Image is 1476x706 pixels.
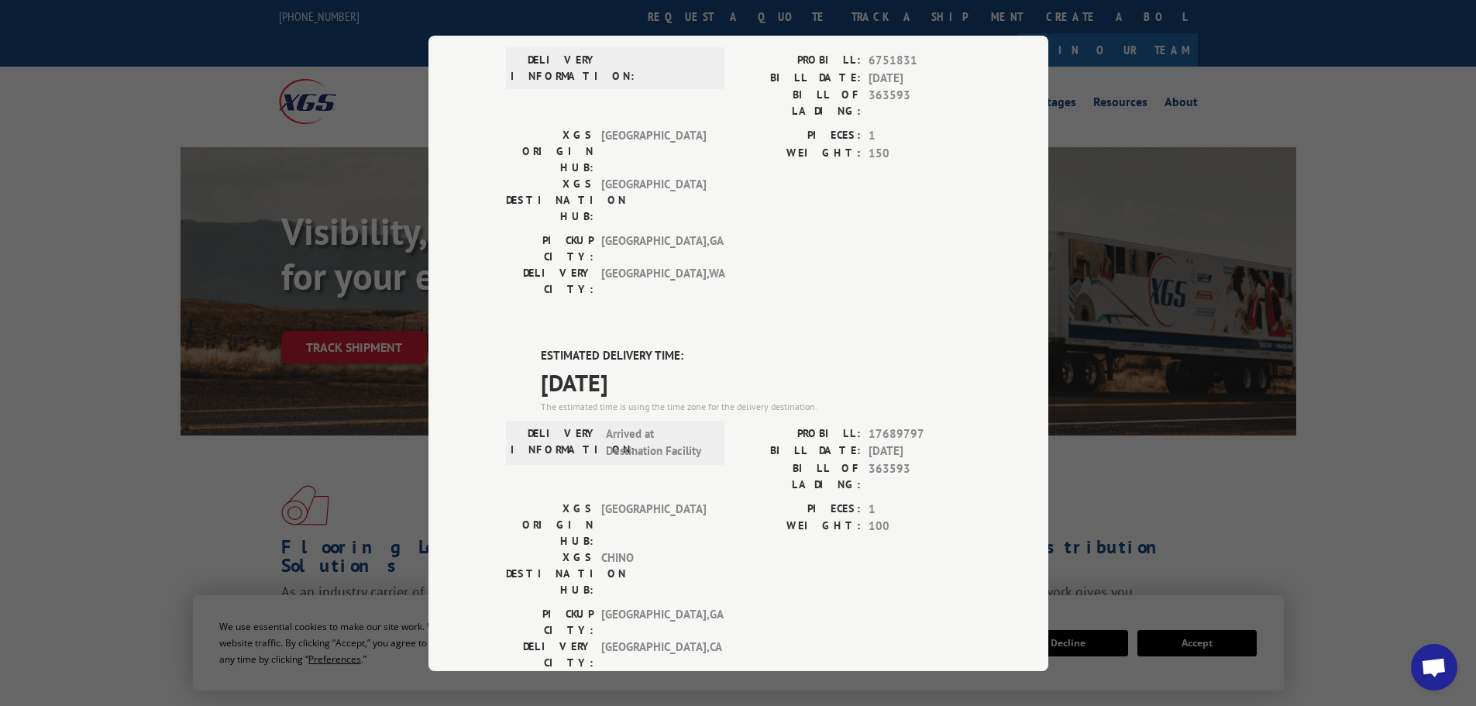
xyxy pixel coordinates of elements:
[601,265,706,298] span: [GEOGRAPHIC_DATA] , WA
[869,69,971,87] span: [DATE]
[601,176,706,225] span: [GEOGRAPHIC_DATA]
[869,460,971,492] span: 363593
[506,176,593,225] label: XGS DESTINATION HUB:
[738,87,861,119] label: BILL OF LADING:
[506,549,593,598] label: XGS DESTINATION HUB:
[601,605,706,638] span: [GEOGRAPHIC_DATA] , GA
[738,144,861,162] label: WEIGHT:
[506,638,593,670] label: DELIVERY CITY:
[606,425,710,460] span: Arrived at Destination Facility
[738,460,861,492] label: BILL OF LADING:
[738,425,861,443] label: PROBILL:
[601,549,706,598] span: CHINO
[738,52,861,70] label: PROBILL:
[738,69,861,87] label: BILL DATE:
[541,347,971,365] label: ESTIMATED DELIVERY TIME:
[601,500,706,549] span: [GEOGRAPHIC_DATA]
[541,364,971,399] span: [DATE]
[869,52,971,70] span: 6751831
[738,518,861,536] label: WEIGHT:
[601,638,706,670] span: [GEOGRAPHIC_DATA] , CA
[738,443,861,460] label: BILL DATE:
[869,425,971,443] span: 17689797
[506,605,593,638] label: PICKUP CITY:
[541,5,971,40] span: DELIVERED
[869,127,971,145] span: 1
[506,265,593,298] label: DELIVERY CITY:
[601,232,706,265] span: [GEOGRAPHIC_DATA] , GA
[1411,644,1457,691] div: Open chat
[738,500,861,518] label: PIECES:
[869,144,971,162] span: 150
[869,443,971,460] span: [DATE]
[506,232,593,265] label: PICKUP CITY:
[506,500,593,549] label: XGS ORIGIN HUB:
[541,399,971,413] div: The estimated time is using the time zone for the delivery destination.
[511,52,598,84] label: DELIVERY INFORMATION:
[506,127,593,176] label: XGS ORIGIN HUB:
[869,500,971,518] span: 1
[738,127,861,145] label: PIECES:
[511,425,598,460] label: DELIVERY INFORMATION:
[601,127,706,176] span: [GEOGRAPHIC_DATA]
[869,518,971,536] span: 100
[869,87,971,119] span: 363593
